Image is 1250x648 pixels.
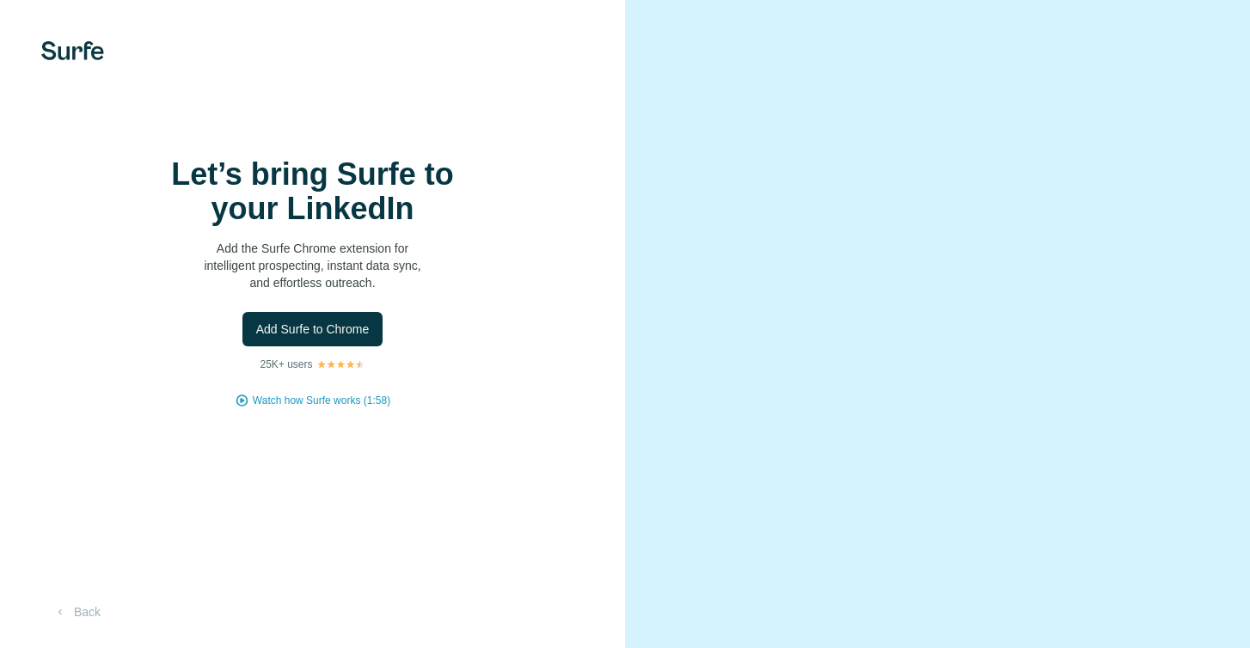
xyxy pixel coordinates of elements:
[41,41,104,60] img: Surfe's logo
[260,357,312,372] p: 25K+ users
[256,321,370,338] span: Add Surfe to Chrome
[253,393,390,408] button: Watch how Surfe works (1:58)
[141,240,485,291] p: Add the Surfe Chrome extension for intelligent prospecting, instant data sync, and effortless out...
[141,157,485,226] h1: Let’s bring Surfe to your LinkedIn
[41,596,113,627] button: Back
[316,359,365,370] img: Rating Stars
[242,312,383,346] button: Add Surfe to Chrome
